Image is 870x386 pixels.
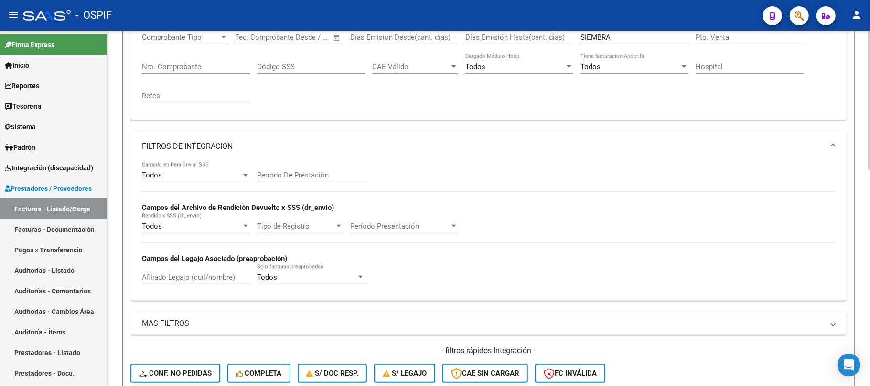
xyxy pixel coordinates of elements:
span: Todos [465,63,485,71]
span: S/ Doc Resp. [306,369,359,377]
button: CAE SIN CARGAR [442,364,528,383]
button: S/ Doc Resp. [298,364,367,383]
span: Conf. no pedidas [139,369,212,377]
mat-panel-title: MAS FILTROS [142,318,824,329]
mat-icon: menu [8,9,19,21]
span: Tipo de Registro [257,222,334,230]
input: Fecha fin [282,33,329,42]
span: Padrón [5,142,35,153]
input: Fecha inicio [235,33,274,42]
span: Integración (discapacidad) [5,163,93,173]
div: Open Intercom Messenger [838,354,860,376]
span: Comprobante Tipo [142,33,219,42]
button: Conf. no pedidas [130,364,220,383]
mat-expansion-panel-header: FILTROS DE INTEGRACION [130,131,847,162]
span: Reportes [5,81,39,91]
mat-expansion-panel-header: MAS FILTROS [130,312,847,335]
span: Todos [142,171,162,179]
button: Open calendar [332,32,343,43]
span: FC Inválida [544,369,597,377]
span: Prestadores / Proveedores [5,183,92,194]
span: Tesorería [5,101,42,112]
span: Todos [580,63,601,71]
h4: - filtros rápidos Integración - [130,345,847,356]
div: FILTROS DE INTEGRACION [130,162,847,301]
button: S/ legajo [374,364,435,383]
mat-panel-title: FILTROS DE INTEGRACION [142,141,824,152]
span: Inicio [5,60,29,71]
span: Todos [142,222,162,230]
span: - OSPIF [75,5,112,26]
strong: Campos del Legajo Asociado (preaprobación) [142,254,287,263]
strong: Campos del Archivo de Rendición Devuelto x SSS (dr_envio) [142,203,334,212]
button: Completa [227,364,290,383]
span: Sistema [5,122,36,132]
span: CAE SIN CARGAR [451,369,519,377]
span: Completa [236,369,282,377]
button: FC Inválida [535,364,605,383]
span: Firma Express [5,40,54,50]
span: CAE Válido [372,63,450,71]
span: Todos [257,273,277,282]
mat-icon: person [851,9,862,21]
span: Período Presentación [350,222,450,230]
span: S/ legajo [383,369,427,377]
